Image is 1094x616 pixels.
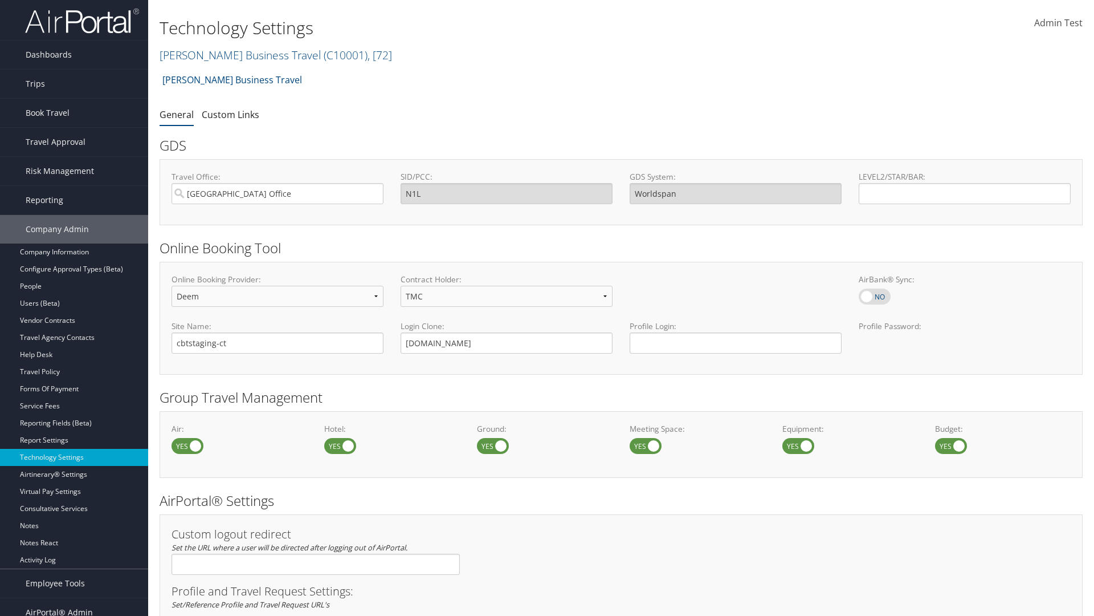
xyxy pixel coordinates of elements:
[1034,17,1083,29] span: Admin Test
[160,491,1083,510] h2: AirPortal® Settings
[160,238,1083,258] h2: Online Booking Tool
[172,529,460,540] h3: Custom logout redirect
[162,68,302,91] a: [PERSON_NAME] Business Travel
[26,215,89,244] span: Company Admin
[172,542,407,553] em: Set the URL where a user will be directed after logging out of AirPortal.
[26,569,85,598] span: Employee Tools
[401,321,613,332] label: Login Clone:
[782,423,918,435] label: Equipment:
[324,423,460,435] label: Hotel:
[324,47,368,63] span: ( C10001 )
[202,108,259,121] a: Custom Links
[401,274,613,285] label: Contract Holder:
[630,333,842,354] input: Profile Login:
[160,136,1074,155] h2: GDS
[172,423,307,435] label: Air:
[859,289,891,305] label: AirBank® Sync
[630,321,842,353] label: Profile Login:
[160,108,194,121] a: General
[26,70,45,98] span: Trips
[935,423,1071,435] label: Budget:
[630,171,842,183] label: GDS System:
[172,171,383,183] label: Travel Office:
[477,423,613,435] label: Ground:
[859,274,1071,285] label: AirBank® Sync:
[401,171,613,183] label: SID/PCC:
[859,171,1071,183] label: LEVEL2/STAR/BAR:
[26,157,94,185] span: Risk Management
[630,423,765,435] label: Meeting Space:
[368,47,392,63] span: , [ 72 ]
[26,99,70,127] span: Book Travel
[859,321,1071,353] label: Profile Password:
[172,599,329,610] em: Set/Reference Profile and Travel Request URL's
[160,47,392,63] a: [PERSON_NAME] Business Travel
[172,321,383,332] label: Site Name:
[25,7,139,34] img: airportal-logo.png
[1034,6,1083,41] a: Admin Test
[172,274,383,285] label: Online Booking Provider:
[160,388,1083,407] h2: Group Travel Management
[26,186,63,214] span: Reporting
[172,586,1071,597] h3: Profile and Travel Request Settings:
[160,16,775,40] h1: Technology Settings
[26,128,85,156] span: Travel Approval
[26,40,72,69] span: Dashboards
